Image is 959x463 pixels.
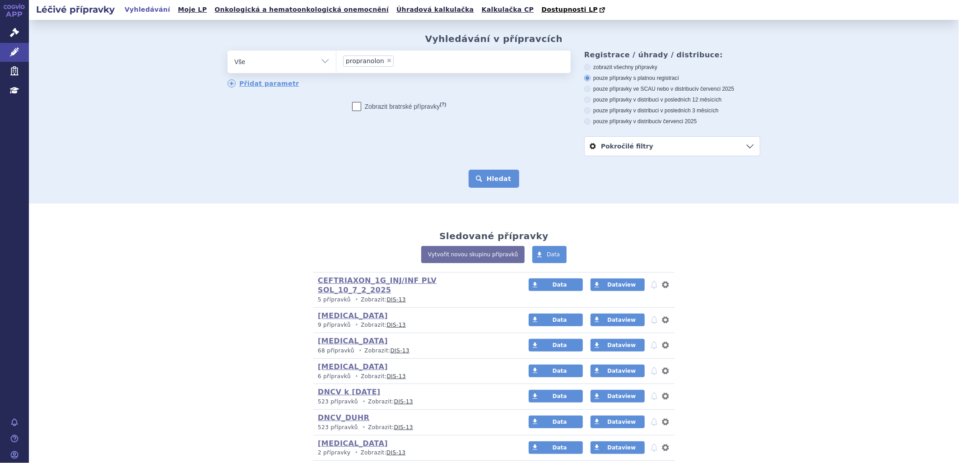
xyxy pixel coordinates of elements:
p: Zobrazit: [318,347,512,355]
p: Zobrazit: [318,321,512,329]
i: • [353,449,361,457]
span: Dataview [607,368,636,374]
a: Dataview [591,441,645,454]
a: Kalkulačka CP [479,4,537,16]
a: [MEDICAL_DATA] [318,362,388,371]
a: Dataview [591,390,645,403]
a: Dostupnosti LP [539,4,610,16]
button: notifikace [650,279,659,290]
label: Zobrazit bratrské přípravky [352,102,447,111]
a: CEFTRIAXON_1G_INJ/INF PLV SOL_10_7_2_2025 [318,276,437,294]
button: nastavení [661,366,670,376]
a: DIS-13 [394,398,413,405]
label: pouze přípravky v distribuci [584,118,760,125]
a: DNCV k [DATE] [318,388,381,396]
p: Zobrazit: [318,449,512,457]
a: Data [529,390,583,403]
input: propranolon [396,55,453,66]
span: 523 přípravků [318,398,358,405]
i: • [356,347,364,355]
a: [MEDICAL_DATA] [318,439,388,448]
span: Data [553,282,567,288]
a: [MEDICAL_DATA] [318,311,388,320]
button: notifikace [650,417,659,427]
button: notifikace [650,442,659,453]
span: v červenci 2025 [696,86,734,92]
button: nastavení [661,391,670,402]
a: Data [529,365,583,377]
span: Data [553,317,567,323]
label: pouze přípravky ve SCAU nebo v distribuci [584,85,760,93]
a: Pokročilé filtry [585,137,760,156]
h2: Léčivé přípravky [29,3,122,16]
a: DNCV_DUHR [318,413,369,422]
button: notifikace [650,366,659,376]
span: Data [553,419,567,425]
a: DIS-13 [387,322,406,328]
button: nastavení [661,279,670,290]
span: 5 přípravků [318,296,351,303]
span: Dataview [607,393,636,399]
a: DIS-13 [391,347,410,354]
h2: Vyhledávání v přípravcích [425,33,563,44]
span: Dostupnosti LP [541,6,598,13]
a: Data [529,416,583,428]
label: pouze přípravky v distribuci v posledních 3 měsících [584,107,760,114]
i: • [360,424,368,431]
button: notifikace [650,391,659,402]
a: DIS-13 [386,449,405,456]
h2: Sledované přípravky [439,231,549,241]
a: Data [529,314,583,326]
span: v červenci 2025 [659,118,697,125]
button: nastavení [661,442,670,453]
p: Zobrazit: [318,373,512,380]
h3: Registrace / úhrady / distribuce: [584,51,760,59]
a: DIS-13 [387,296,406,303]
span: Data [553,342,567,348]
span: Dataview [607,444,636,451]
span: 523 přípravků [318,424,358,431]
a: Dataview [591,314,645,326]
span: Dataview [607,282,636,288]
button: nastavení [661,417,670,427]
span: Dataview [607,342,636,348]
label: pouze přípravky s platnou registrací [584,74,760,82]
abbr: (?) [440,102,446,107]
a: Úhradová kalkulačka [394,4,477,16]
p: Zobrazit: [318,398,512,406]
button: notifikace [650,315,659,325]
i: • [353,321,361,329]
span: Data [553,444,567,451]
a: DIS-13 [387,373,406,380]
label: pouze přípravky v distribuci v posledních 12 měsících [584,96,760,103]
span: Dataview [607,419,636,425]
a: Data [529,278,583,291]
a: Dataview [591,339,645,352]
span: Dataview [607,317,636,323]
a: Onkologická a hematoonkologická onemocnění [212,4,391,16]
a: Dataview [591,416,645,428]
span: 2 přípravky [318,449,350,456]
span: 9 přípravků [318,322,351,328]
span: Data [553,393,567,399]
a: Data [529,441,583,454]
label: zobrazit všechny přípravky [584,64,760,71]
a: DIS-13 [394,424,413,431]
button: notifikace [650,340,659,351]
span: Data [553,368,567,374]
button: nastavení [661,315,670,325]
span: × [386,58,392,63]
a: Data [529,339,583,352]
span: 68 přípravků [318,347,354,354]
a: Moje LP [175,4,209,16]
a: Data [532,246,567,263]
a: Vytvořit novou skupinu přípravků [421,246,525,263]
p: Zobrazit: [318,296,512,304]
i: • [353,373,361,380]
i: • [360,398,368,406]
span: 6 přípravků [318,373,351,380]
i: • [353,296,361,304]
button: Hledat [469,170,520,188]
a: Vyhledávání [122,4,173,16]
a: Přidat parametr [228,79,299,88]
